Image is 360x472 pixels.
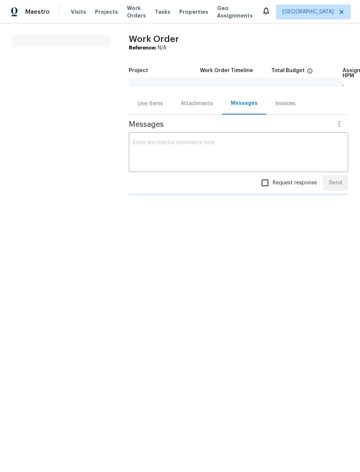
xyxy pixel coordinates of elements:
span: Work Order [129,35,179,43]
span: Messages [129,121,330,128]
span: Tasks [155,9,170,14]
div: Messages [231,100,258,107]
span: Projects [95,8,118,16]
div: Invoices [275,100,295,107]
div: N/A [129,44,348,52]
h5: Project [129,68,148,73]
div: Attachments [181,100,213,107]
h5: Total Budget [271,68,305,73]
span: The total cost of line items that have been proposed by Opendoor. This sum includes line items th... [307,68,313,78]
span: [GEOGRAPHIC_DATA] [282,8,334,16]
div: Line Items [138,100,163,107]
b: Reference: [129,45,156,51]
span: Work Orders [127,4,146,19]
h5: Work Order Timeline [200,68,253,73]
span: Visits [71,8,86,16]
span: Maestro [25,8,50,16]
span: Geo Assignments [217,4,253,19]
span: Properties [179,8,208,16]
span: Request response [273,179,317,187]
